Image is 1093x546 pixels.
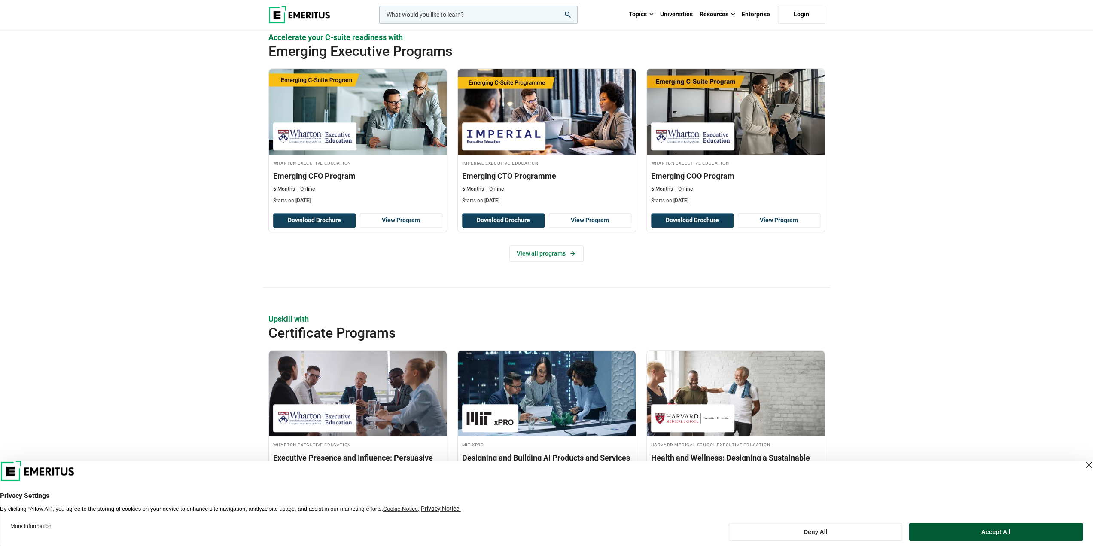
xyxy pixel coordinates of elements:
p: Accelerate your C-suite readiness with [268,32,825,43]
p: 6 Months [273,186,295,193]
h3: Emerging CTO Programme [462,171,631,181]
input: woocommerce-product-search-field-0 [379,6,578,24]
a: View Program [738,213,820,228]
span: [DATE] [673,198,688,204]
a: Business Management Course by Imperial Executive Education - September 25, 2025 Imperial Executiv... [458,69,636,209]
img: Emerging CFO Program | Online Finance Course [269,69,447,155]
p: Starts on: [651,197,820,204]
h3: Executive Presence and Influence: Persuasive Leadership Development [273,452,442,474]
a: Supply Chain and Operations Course by Wharton Executive Education - September 23, 2025 Wharton Ex... [647,69,825,209]
p: Starts on: [462,197,631,204]
a: View Program [360,213,442,228]
h4: Wharton Executive Education [651,159,820,166]
p: Starts on: [273,197,442,204]
a: Login [778,6,825,24]
a: View all programs [509,245,584,262]
h3: Health and Wellness: Designing a Sustainable Nutrition Plan [651,452,820,474]
a: Leadership Course by Wharton Executive Education - August 28, 2025 Wharton Executive Education Wh... [269,351,447,501]
img: Emerging CTO Programme | Online Business Management Course [458,69,636,155]
a: Healthcare Course by Harvard Medical School Executive Education - September 4, 2025 Harvard Medic... [647,351,825,501]
img: Emerging COO Program | Online Supply Chain and Operations Course [647,69,825,155]
img: Wharton Executive Education [655,127,730,146]
h4: MIT xPRO [462,441,631,448]
p: 6 Months [462,186,484,193]
button: Download Brochure [651,213,734,228]
button: Download Brochure [273,213,356,228]
h4: Wharton Executive Education [273,159,442,166]
p: Upskill with [268,314,825,324]
h4: Wharton Executive Education [273,441,442,448]
a: Finance Course by Wharton Executive Education - September 25, 2025 Wharton Executive Education Wh... [269,69,447,209]
h2: Emerging Executive Programs [268,43,769,60]
p: Online [297,186,315,193]
h3: Emerging CFO Program [273,171,442,181]
p: 6 Months [651,186,673,193]
h4: Harvard Medical School Executive Education [651,441,820,448]
h3: Emerging COO Program [651,171,820,181]
span: [DATE] [295,198,311,204]
a: View Program [549,213,631,228]
p: Online [486,186,504,193]
h2: Certificate Programs [268,324,769,342]
button: Download Brochure [462,213,545,228]
img: MIT xPRO [466,409,514,428]
img: Harvard Medical School Executive Education [655,409,730,428]
p: Online [675,186,693,193]
h3: Designing and Building AI Products and Services [462,452,631,463]
img: Wharton Executive Education [277,127,352,146]
img: Health and Wellness: Designing a Sustainable Nutrition Plan | Online Healthcare Course [647,351,825,436]
span: [DATE] [484,198,499,204]
img: Wharton Executive Education [277,409,352,428]
img: Imperial Executive Education [466,127,541,146]
h4: Imperial Executive Education [462,159,631,166]
a: AI and Machine Learning Course by MIT xPRO - October 9, 2025 MIT xPRO MIT xPRO Designing and Buil... [458,351,636,491]
img: Designing and Building AI Products and Services | Online AI and Machine Learning Course [458,351,636,436]
img: Executive Presence and Influence: Persuasive Leadership Development | Online Leadership Course [269,351,447,436]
